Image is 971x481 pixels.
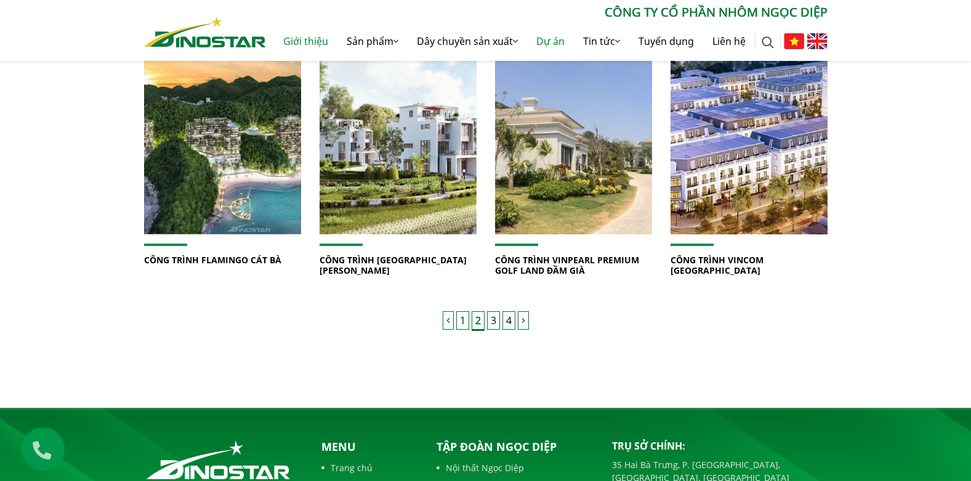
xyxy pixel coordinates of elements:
[143,42,300,234] img: CÔNG TRÌNH FLAMINGO CÁT BÀ
[502,311,515,330] a: 4
[408,22,527,61] a: Dây chuyền sản xuất
[762,36,774,49] img: search
[807,33,828,49] img: English
[144,254,281,266] a: CÔNG TRÌNH FLAMINGO CÁT BÀ
[319,42,476,234] img: CÔNG TRÌNH VILLA PARK HỒ CHÍ MINH
[337,22,408,61] a: Sản phẩm
[437,461,594,474] a: Nội thất Ngọc Diệp
[629,22,703,61] a: Tuyển dụng
[494,42,651,234] img: CÔNG TRÌNH VINPEARL PREMIUM GOLF LAND ĐẦM GIÀ
[437,439,594,455] p: Tập đoàn Ngọc Diệp
[321,461,416,474] a: Trang chủ
[670,42,827,234] img: CÔNG TRÌNH VINCOM PLAZA VĨNH LONG
[495,254,639,276] a: CÔNG TRÌNH VINPEARL PREMIUM GOLF LAND ĐẦM GIÀ
[144,42,301,234] a: CÔNG TRÌNH FLAMINGO CÁT BÀ
[703,22,755,61] a: Liên hệ
[495,42,652,234] a: CÔNG TRÌNH VINPEARL PREMIUM GOLF LAND ĐẦM GIÀ
[443,311,454,330] a: Trang trước
[487,311,500,330] a: 3
[612,439,828,453] p: Trụ sở chính:
[320,42,477,234] a: CÔNG TRÌNH VILLA PARK HỒ CHÍ MINH
[266,3,828,22] p: CÔNG TY CỔ PHẦN NHÔM NGỌC DIỆP
[527,22,574,61] a: Dự án
[784,33,804,49] img: Tiếng Việt
[274,22,337,61] a: Giới thiệu
[574,22,629,61] a: Tin tức
[320,254,467,276] a: CÔNG TRÌNH [GEOGRAPHIC_DATA][PERSON_NAME]
[321,439,416,455] p: Menu
[671,254,764,276] a: CÔNG TRÌNH VINCOM [GEOGRAPHIC_DATA]
[518,311,529,330] a: Trang sau
[472,311,485,331] span: 2
[456,311,469,330] a: 1
[144,17,266,47] img: Nhôm Dinostar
